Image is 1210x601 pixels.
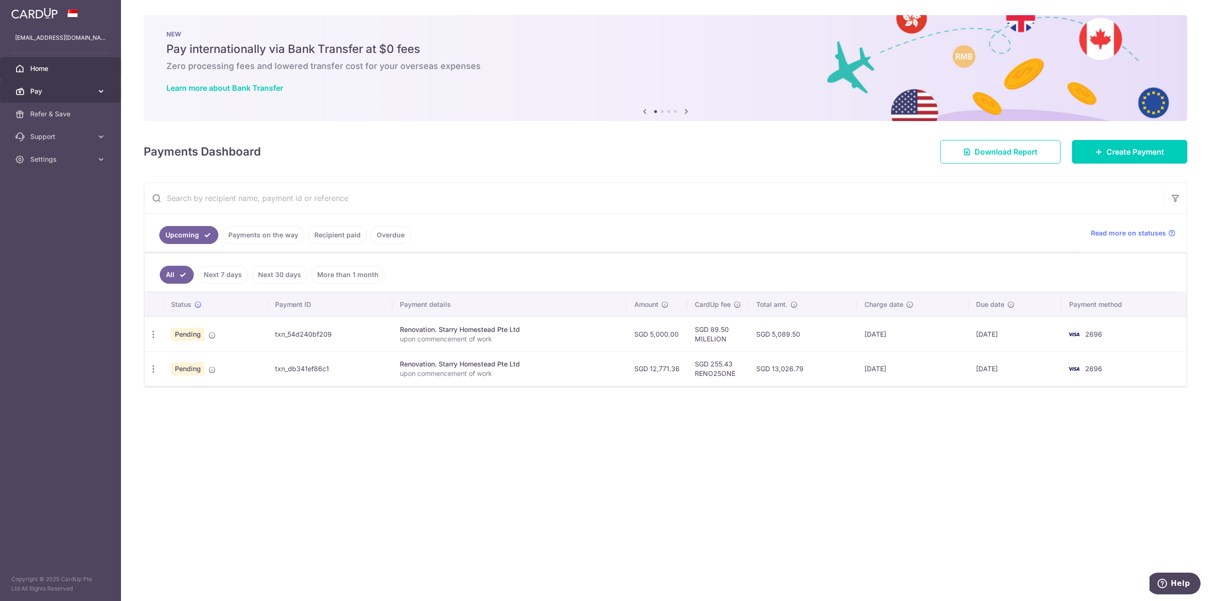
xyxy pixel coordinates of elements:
p: upon commencement of work [400,334,619,344]
a: Read more on statuses [1091,228,1175,238]
span: Download Report [975,146,1037,157]
a: All [160,266,194,284]
td: [DATE] [968,317,1062,351]
td: SGD 12,771.36 [627,351,687,386]
td: txn_db341ef86c1 [268,351,392,386]
p: NEW [166,30,1165,38]
td: [DATE] [857,317,968,351]
span: Due date [976,300,1004,309]
a: Next 7 days [198,266,248,284]
span: Pay [30,87,93,96]
td: SGD 13,026.79 [749,351,857,386]
div: Renovation. Starry Homestead Pte Ltd [400,359,619,369]
td: txn_54d240bf209 [268,317,392,351]
span: Settings [30,155,93,164]
span: Amount [634,300,658,309]
h6: Zero processing fees and lowered transfer cost for your overseas expenses [166,61,1165,72]
span: Home [30,64,93,73]
td: SGD 89.50 MILELION [687,317,749,351]
td: SGD 5,089.50 [749,317,857,351]
img: Bank Card [1064,363,1083,375]
span: Status [171,300,191,309]
th: Payment ID [268,292,392,317]
a: Learn more about Bank Transfer [166,83,283,93]
div: Renovation. Starry Homestead Pte Ltd [400,325,619,334]
h4: Payments Dashboard [144,143,261,160]
span: Read more on statuses [1091,228,1166,238]
th: Payment details [392,292,627,317]
a: Payments on the way [222,226,304,244]
a: More than 1 month [311,266,385,284]
a: Next 30 days [252,266,307,284]
td: SGD 5,000.00 [627,317,687,351]
span: 2696 [1085,365,1102,373]
span: Charge date [864,300,903,309]
p: [EMAIL_ADDRESS][DOMAIN_NAME] [15,33,106,43]
a: Recipient paid [308,226,367,244]
input: Search by recipient name, payment id or reference [144,183,1164,213]
span: Total amt. [756,300,787,309]
span: Refer & Save [30,109,93,119]
a: Download Report [940,140,1061,164]
span: CardUp fee [695,300,731,309]
img: Bank Card [1064,329,1083,340]
p: upon commencement of work [400,369,619,378]
a: Create Payment [1072,140,1187,164]
td: [DATE] [857,351,968,386]
span: 2696 [1085,330,1102,338]
span: Pending [171,362,205,375]
span: Create Payment [1106,146,1164,157]
span: Pending [171,328,205,341]
iframe: Opens a widget where you can find more information [1149,573,1201,596]
img: CardUp [11,8,58,19]
td: [DATE] [968,351,1062,386]
img: Bank transfer banner [144,15,1187,121]
th: Payment method [1062,292,1186,317]
h5: Pay internationally via Bank Transfer at $0 fees [166,42,1165,57]
span: Support [30,132,93,141]
a: Overdue [371,226,411,244]
td: SGD 255.43 RENO25ONE [687,351,749,386]
a: Upcoming [159,226,218,244]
